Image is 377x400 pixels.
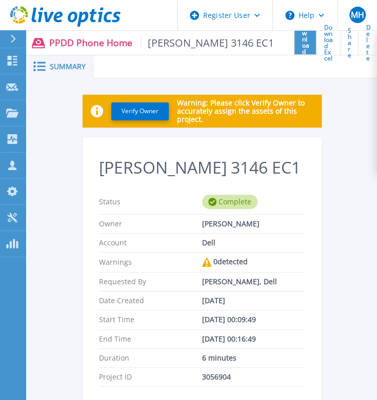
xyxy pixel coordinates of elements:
[202,335,305,343] div: [DATE] 00:16:49
[324,25,333,61] span: Download Excel
[202,297,305,305] div: [DATE]
[99,158,305,177] h2: [PERSON_NAME] 3146 EC1
[50,63,86,70] span: Summary
[99,220,202,228] p: Owner
[348,28,351,58] span: Share
[49,37,274,49] p: PPDD Phone Home
[141,37,274,49] span: [PERSON_NAME] 3146 EC1
[99,195,202,209] p: Status
[99,239,202,247] p: Account
[202,195,257,209] div: Complete
[202,315,305,324] div: [DATE] 00:09:49
[99,354,202,362] p: Duration
[177,99,313,123] p: Warning: Please click Verify Owner to accurately assign the assets of this project.
[302,18,310,67] span: Download PPT
[202,373,305,381] div: 3056904
[202,239,305,247] div: Dell
[99,335,202,343] p: End Time
[202,278,305,286] div: [PERSON_NAME], Dell
[202,258,305,267] div: 0 detected
[99,297,202,305] p: Date Created
[366,25,370,61] span: Delete
[111,102,169,120] button: Verify Owner
[99,315,202,324] p: Start Time
[99,373,202,381] p: Project ID
[202,354,305,362] div: 6 minutes
[99,258,202,267] p: Warnings
[350,11,364,19] span: MH
[99,278,202,286] p: Requested By
[202,220,305,228] div: [PERSON_NAME]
